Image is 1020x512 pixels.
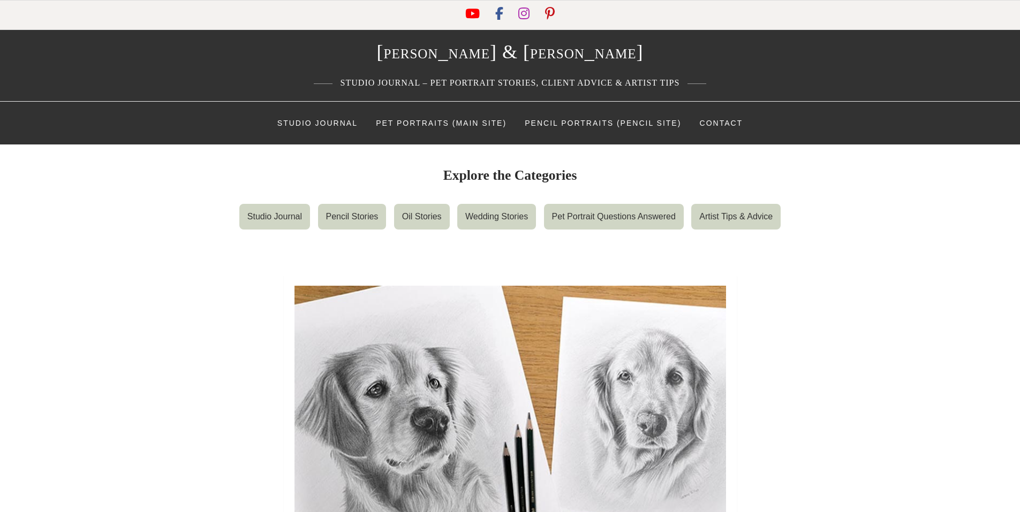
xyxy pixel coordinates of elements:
[544,204,684,230] a: Pet Portrait Questions Answered
[545,11,555,20] a: Pinterest
[377,41,644,63] a: [PERSON_NAME] & [PERSON_NAME]
[517,107,689,139] a: Pencil Portraits (Pencil Site)
[457,204,536,230] a: Wedding Stories
[181,70,840,96] p: Studio Journal – Pet Portrait Stories, Client Advice & Artist Tips
[518,11,532,20] a: Instagram
[465,11,482,20] a: YouTube
[495,11,505,20] a: Facebook
[691,204,781,230] a: Artist Tips & Advice
[318,204,387,230] a: Pencil Stories
[368,107,515,139] a: Pet Portraits (Main Site)
[394,204,450,230] a: Oil Stories
[269,107,366,139] a: Studio Journal
[692,107,751,139] a: Contact
[239,204,310,230] a: Studio Journal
